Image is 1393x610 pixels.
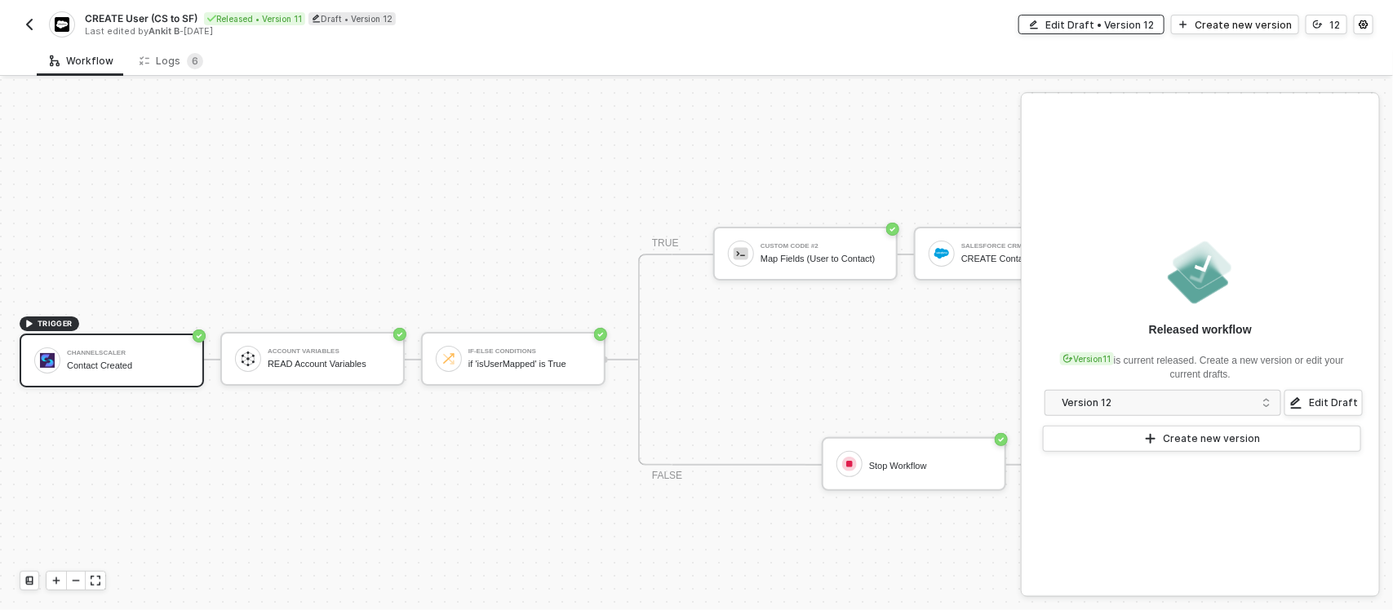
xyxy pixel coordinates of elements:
[1045,18,1154,32] div: Edit Draft • Version 12
[193,329,206,343] span: icon-success-page
[652,236,679,251] div: TRUE
[1289,396,1302,409] span: icon-edit
[1063,354,1073,364] span: icon-versioning
[85,25,695,38] div: Last edited by - [DATE]
[67,360,189,371] div: Contact Created
[20,15,39,34] button: back
[50,55,113,68] div: Workflow
[842,457,857,471] img: icon
[140,53,203,69] div: Logs
[1313,20,1323,29] span: icon-versioning
[1062,394,1253,412] div: Version 12
[594,328,607,341] span: icon-success-page
[1309,396,1358,409] div: Edit Draft
[441,351,456,366] img: icon
[24,319,34,329] span: icon-play
[1060,352,1114,365] div: Version 11
[192,55,198,67] span: 6
[1195,18,1292,32] div: Create new version
[1144,432,1157,445] span: icon-play
[241,351,255,366] img: icon
[393,328,406,341] span: icon-success-page
[961,243,1084,250] div: Salesforce CRM #2
[1043,426,1361,452] button: Create new version
[961,254,1084,264] div: CREATE Contact
[761,254,883,264] div: Map Fields (User to Contact)
[761,243,883,250] div: Custom Code #2
[734,246,748,261] img: icon
[149,25,180,37] span: Ankit B
[1165,236,1236,308] img: released.png
[67,350,189,356] div: Channelscaler
[38,317,73,330] span: TRIGGER
[934,246,949,261] img: icon
[1359,20,1369,29] span: icon-settings
[1029,20,1039,29] span: icon-edit
[91,576,100,586] span: icon-expand
[869,461,992,471] div: Stop Workflow
[1329,18,1340,32] div: 12
[85,11,197,25] span: CREATE User (CS to SF)
[268,348,390,355] div: Account Variables
[1041,344,1360,382] div: is current released. Create a new version or edit your current drafts.
[1171,15,1299,34] button: Create new version
[886,223,899,236] span: icon-success-page
[1164,432,1261,445] div: Create new version
[468,348,591,355] div: If-Else Conditions
[312,14,321,23] span: icon-edit
[71,576,81,586] span: icon-minus
[51,576,61,586] span: icon-play
[1178,20,1188,29] span: icon-play
[1306,15,1347,34] button: 12
[995,433,1008,446] span: icon-success-page
[40,353,55,368] img: icon
[55,17,69,32] img: integration-icon
[268,359,390,369] div: READ Account Variables
[187,53,203,69] sup: 6
[1149,321,1252,338] div: Released workflow
[308,12,396,25] div: Draft • Version 12
[1284,390,1363,416] button: Edit Draft
[204,12,305,25] div: Released • Version 11
[468,359,591,369] div: if 'isUserMapped' is True
[652,468,682,484] div: FALSE
[23,18,36,31] img: back
[1018,15,1165,34] button: Edit Draft • Version 12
